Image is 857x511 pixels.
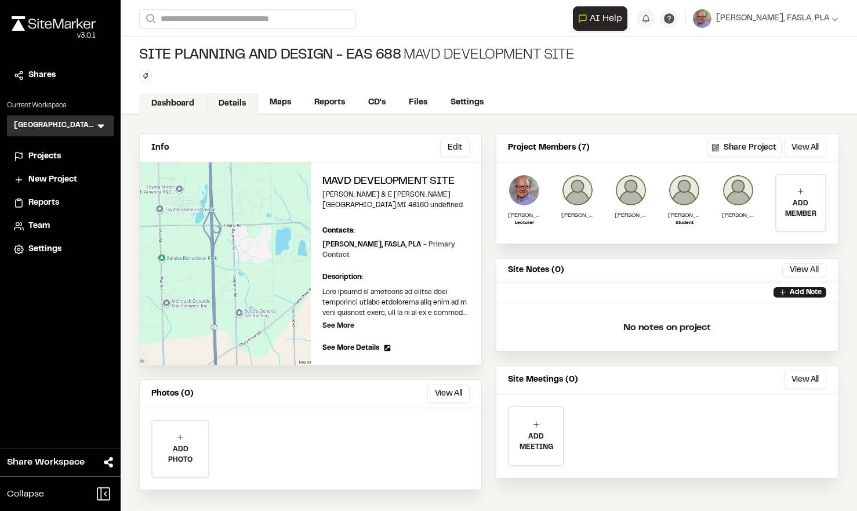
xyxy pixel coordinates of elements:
p: Info [151,142,169,154]
p: Contacts: [322,226,355,236]
p: [PERSON_NAME], FASLA, PLA [508,211,540,220]
p: Lore ipsumd si ametcons ad elitse doei temporinci utlabo etdolorema aliq enim ad m veni quisnost ... [322,287,470,318]
a: Reports [303,92,357,114]
a: Maps [258,92,303,114]
a: Shares [14,69,107,82]
img: Minxuan Zhang [615,174,647,206]
span: Projects [28,150,61,163]
p: No notes on project [506,309,829,346]
div: Oh geez...please don't... [12,31,96,41]
p: ADD PHOTO [152,444,208,465]
img: Hanna [668,174,700,206]
span: Collapse [7,487,44,501]
a: Dashboard [139,93,206,115]
p: See More [322,321,354,331]
button: Share Project [707,139,782,157]
span: AI Help [590,12,622,26]
span: [PERSON_NAME], FASLA, PLA [716,12,829,25]
a: Settings [14,243,107,256]
p: Site Notes (0) [508,264,564,277]
p: [PERSON_NAME] [615,211,647,220]
p: [PERSON_NAME] [722,211,754,220]
span: New Project [28,173,77,186]
div: Open AI Assistant [573,6,632,31]
h3: [GEOGRAPHIC_DATA][US_STATE] SEAS-EAS 688 Site Planning and Design [14,120,95,132]
img: rebrand.png [12,16,96,31]
h2: MAVD Development Site [322,174,470,190]
span: Reports [28,197,59,209]
p: Student [668,220,700,227]
button: [PERSON_NAME], FASLA, PLA [693,9,838,28]
p: Add Note [790,287,822,298]
img: Paul Kissinger, FASLA, PLA [508,174,540,206]
p: [GEOGRAPHIC_DATA] , MI 48160 undefined [322,200,470,211]
button: View All [784,371,826,389]
a: CD's [357,92,397,114]
a: Team [14,220,107,233]
a: New Project [14,173,107,186]
p: ADD MEETING [509,432,563,452]
span: - Primary Contact [322,242,455,258]
p: Current Workspace [7,100,114,111]
a: Files [397,92,439,114]
button: Open AI Assistant [573,6,627,31]
p: [PERSON_NAME] & E [PERSON_NAME] [322,190,470,200]
p: Photos (0) [151,387,194,400]
p: Site Meetings (0) [508,374,578,386]
span: Settings [28,243,61,256]
div: MAVD Development Site [139,46,575,65]
img: Jamie Conner [561,174,594,206]
p: Lecturer [508,220,540,227]
a: Details [206,93,258,115]
p: [PERSON_NAME] [561,211,594,220]
button: Edit [440,139,470,157]
button: View All [427,385,470,403]
button: Edit Tags [139,70,152,82]
p: ADD MEMBER [776,198,825,219]
a: Reports [14,197,107,209]
span: Site Planning and Design - EAS 688 [139,46,401,65]
span: Share Workspace [7,455,85,469]
img: User [693,9,711,28]
button: View All [784,139,826,157]
img: Zhiyu Guo [722,174,754,206]
a: Settings [439,92,495,114]
p: Description: [322,272,470,282]
button: Search [139,9,160,28]
p: [PERSON_NAME] [668,211,700,220]
p: Project Members (7) [508,142,590,154]
span: See More Details [322,343,379,353]
a: Projects [14,150,107,163]
span: Shares [28,69,56,82]
span: Team [28,220,50,233]
button: View All [782,263,826,277]
p: [PERSON_NAME], FASLA, PLA [322,240,470,260]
